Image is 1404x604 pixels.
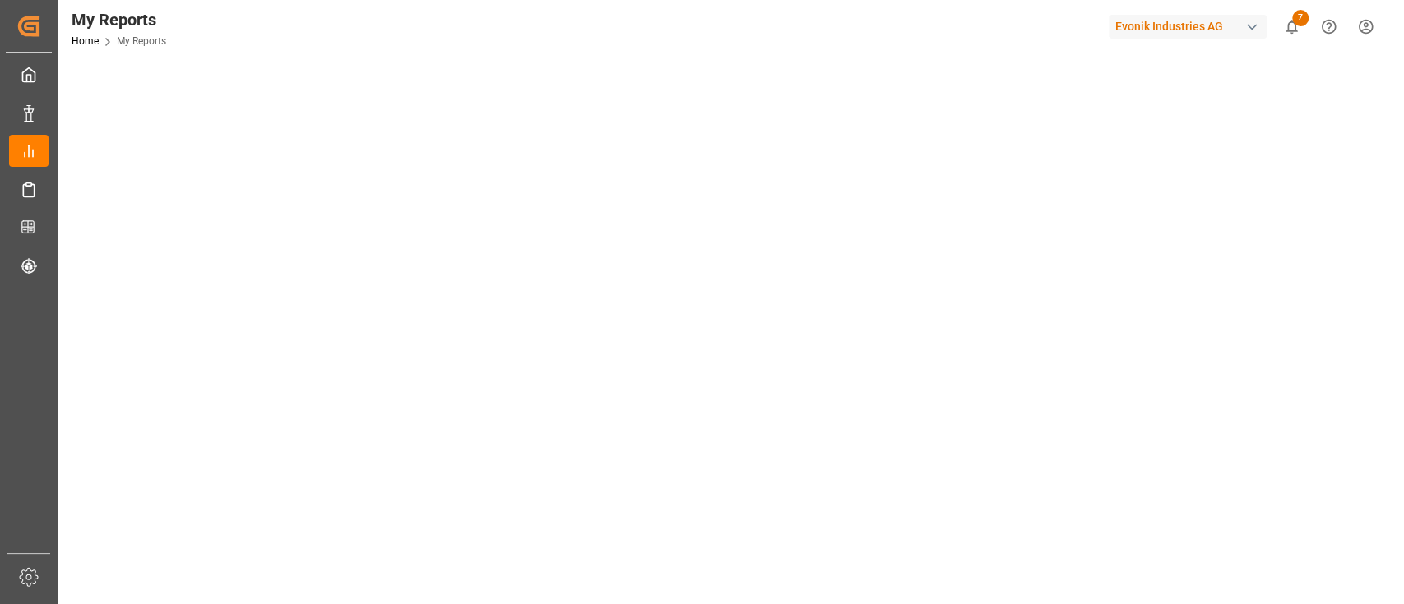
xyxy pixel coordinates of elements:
[72,35,99,47] a: Home
[1292,10,1309,26] span: 7
[1273,8,1310,45] button: show 7 new notifications
[1310,8,1347,45] button: Help Center
[1109,15,1267,39] div: Evonik Industries AG
[72,7,166,32] div: My Reports
[1109,11,1273,42] button: Evonik Industries AG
